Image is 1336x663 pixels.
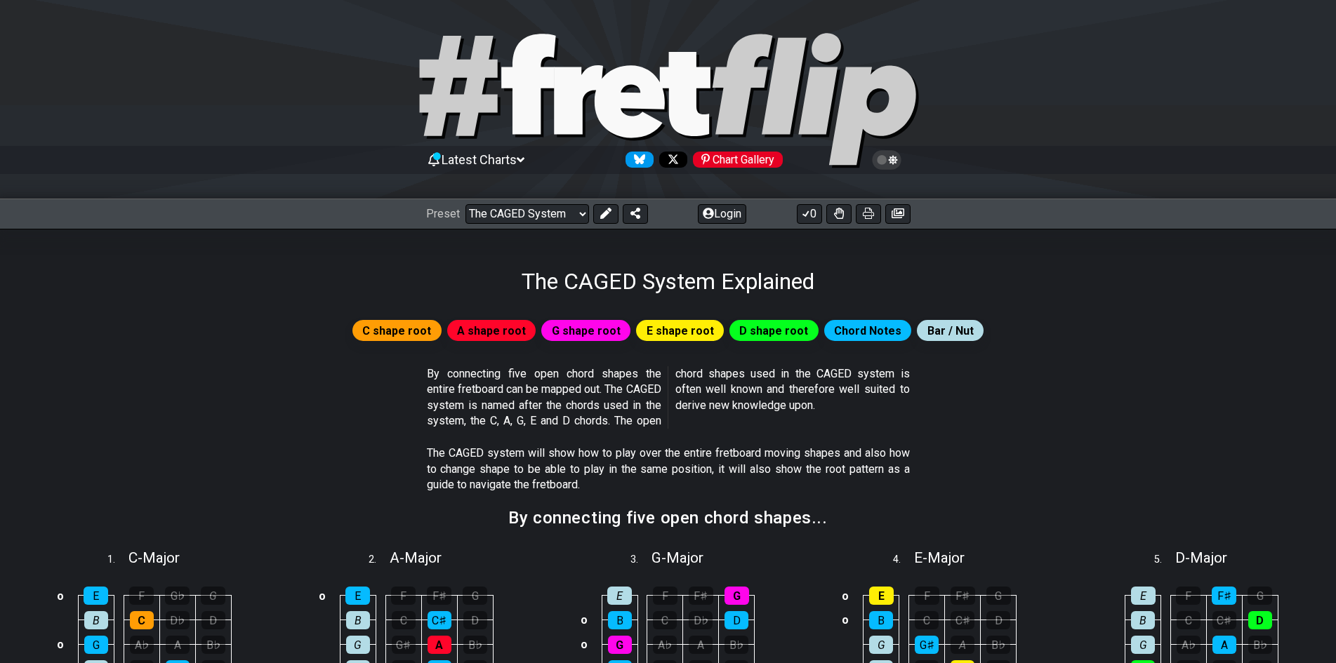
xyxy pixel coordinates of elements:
div: G [869,636,893,654]
div: D [986,611,1010,629]
span: 4 . [893,552,914,568]
button: Edit Preset [593,204,619,224]
div: F♯ [689,587,713,605]
div: B♭ [986,636,1010,654]
span: 1 . [107,552,128,568]
div: B [1131,611,1155,629]
select: Preset [465,204,589,224]
span: D - Major [1175,549,1227,566]
div: E [84,587,108,605]
div: C♯ [428,611,451,629]
div: D [463,611,487,629]
div: C [392,611,416,629]
div: B [869,611,893,629]
span: Toggle light / dark theme [879,154,895,166]
td: o [837,608,854,632]
div: E [869,587,894,605]
div: B [84,611,108,629]
div: F♯ [951,587,975,605]
button: Create image [885,204,911,224]
td: o [314,584,331,608]
div: F [653,587,677,605]
div: G [608,636,632,654]
div: G [1131,636,1155,654]
div: A♭ [1177,636,1201,654]
div: F [1176,587,1201,605]
div: C [653,611,677,629]
p: By connecting five open chord shapes the entire fretboard can be mapped out. The CAGED system is ... [427,366,910,429]
div: G♯ [915,636,939,654]
span: 5 . [1154,552,1175,568]
button: Share Preset [623,204,648,224]
h2: By connecting five open chord shapes... [508,510,827,525]
a: Follow #fretflip at Bluesky [620,152,654,168]
span: C - Major [128,549,180,566]
div: B♭ [1248,636,1272,654]
div: E [607,587,632,605]
div: G [84,636,108,654]
span: C shape root [362,321,431,341]
span: A - Major [390,549,442,566]
div: B [346,611,370,629]
span: Latest Charts [442,152,517,167]
div: D [1248,611,1272,629]
td: o [52,584,69,608]
div: G [201,587,225,605]
div: G [725,587,749,605]
span: 3 . [630,552,652,568]
div: G [1248,587,1272,605]
div: C [130,611,154,629]
span: E shape root [647,321,714,341]
div: F [129,587,154,605]
div: A [166,636,190,654]
div: Chart Gallery [693,152,783,168]
p: The CAGED system will show how to play over the entire fretboard moving shapes and also how to ch... [427,446,910,493]
div: F [915,587,939,605]
span: 2 . [369,552,390,568]
button: Login [698,204,746,224]
div: C [1177,611,1201,629]
span: E - Major [914,549,965,566]
div: A♭ [653,636,677,654]
span: G - Major [652,549,703,566]
span: G shape root [552,321,621,341]
div: G♭ [165,587,190,605]
span: Bar / Nut [927,321,974,341]
div: F♯ [427,587,451,605]
div: G [463,587,487,605]
div: A [951,636,974,654]
td: o [52,632,69,657]
div: A [428,636,451,654]
span: Preset [426,207,460,220]
td: o [576,632,593,657]
div: D [201,611,225,629]
div: C♯ [951,611,974,629]
div: B♭ [201,636,225,654]
div: F [391,587,416,605]
a: Follow #fretflip at X [654,152,687,168]
div: E [345,587,370,605]
div: B [608,611,632,629]
span: A shape root [457,321,526,341]
a: #fretflip at Pinterest [687,152,783,168]
div: E [1131,587,1156,605]
div: B♭ [463,636,487,654]
span: D shape root [739,321,808,341]
div: D [725,611,748,629]
h1: The CAGED System Explained [522,268,814,295]
button: Toggle Dexterity for all fretkits [826,204,852,224]
div: G♯ [392,636,416,654]
div: C♯ [1212,611,1236,629]
div: A♭ [130,636,154,654]
td: o [576,608,593,632]
button: 0 [797,204,822,224]
div: B♭ [725,636,748,654]
div: D♭ [689,611,713,629]
div: G [986,587,1011,605]
div: F♯ [1212,587,1236,605]
td: o [837,584,854,608]
button: Print [856,204,881,224]
span: Chord Notes [834,321,901,341]
div: A [689,636,713,654]
div: A [1212,636,1236,654]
